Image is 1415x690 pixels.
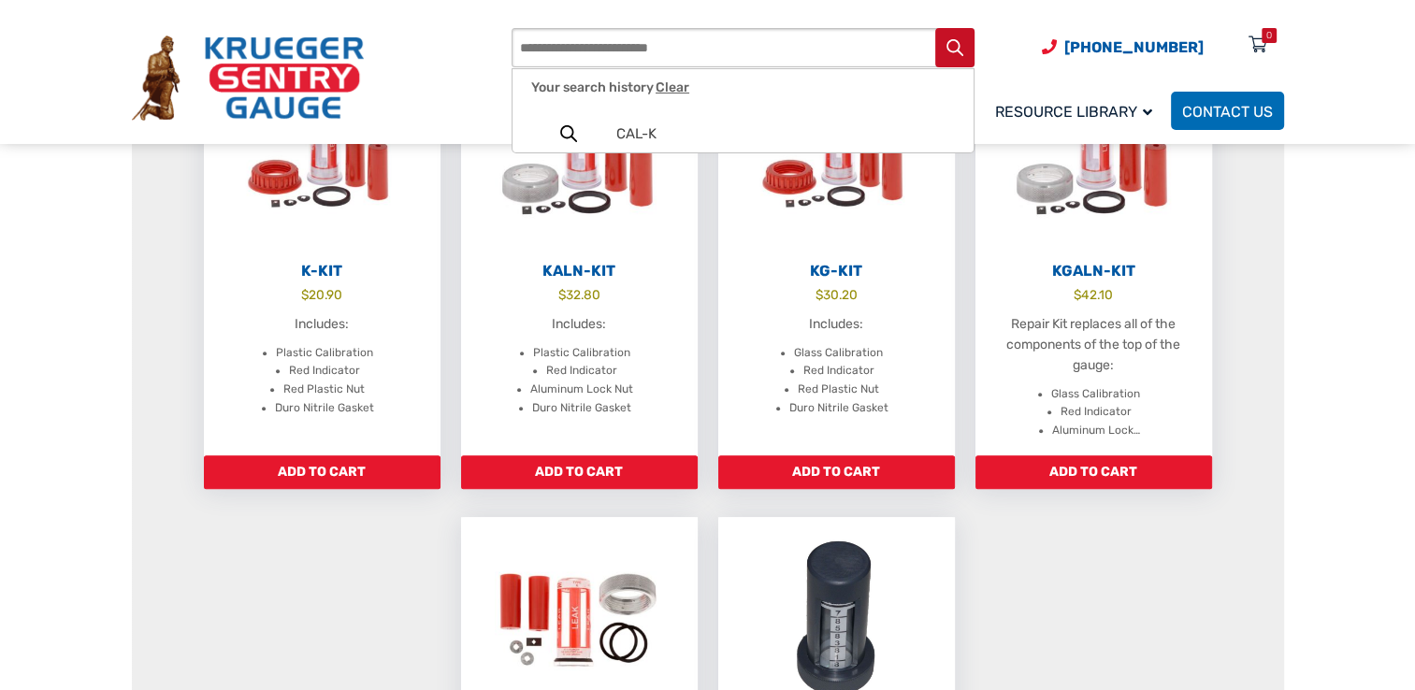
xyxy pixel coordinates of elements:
img: Krueger Sentry Gauge [132,36,364,122]
a: KALN-Kit $32.80 Includes: Plastic Calibration Red Indicator Aluminum Lock Nut Duro Nitrile Gasket [461,51,698,455]
a: Resource Library [984,89,1171,133]
span: Clear [656,80,689,94]
h2: KALN-Kit [461,262,698,280]
span: $ [558,287,566,302]
span: $ [1074,287,1081,302]
div: 0 [1266,28,1272,43]
li: Red Plastic Nut [283,381,365,399]
a: CAL-K [513,115,974,152]
a: Add to cart: “K-Kit” [204,455,440,489]
li: Glass Calibration [794,344,883,363]
span: $ [301,287,309,302]
bdi: 20.90 [301,287,342,302]
a: Add to cart: “KG-Kit” [718,455,955,489]
span: Resource Library [995,103,1152,121]
bdi: 32.80 [558,287,600,302]
a: KGALN-Kit $42.10 Repair Kit replaces all of the components of the top of the gauge: Glass Calibra... [975,51,1212,455]
a: Add to cart: “KALN-Kit” [461,455,698,489]
li: Duro Nitrile Gasket [789,399,888,418]
li: Red Plastic Nut [798,381,879,399]
li: Aluminum Lock… [1052,422,1140,440]
span: $ [816,287,823,302]
li: Red Indicator [289,362,360,381]
span: [PHONE_NUMBER] [1064,38,1204,56]
li: Glass Calibration [1051,385,1140,404]
h2: K-Kit [204,262,440,280]
li: Red Indicator [546,362,617,381]
a: Phone Number (920) 434-8860 [1042,36,1204,59]
img: KG-Kit [718,51,955,257]
span: Contact Us [1182,103,1273,121]
li: Aluminum Lock Nut [530,381,633,399]
p: Includes: [480,314,679,335]
img: KGALN-Kit [975,51,1212,257]
h2: KGALN-Kit [975,262,1212,280]
p: Repair Kit replaces all of the components of the top of the gauge: [994,314,1193,376]
a: K-Kit $20.90 Includes: Plastic Calibration Red Indicator Red Plastic Nut Duro Nitrile Gasket [204,51,440,455]
li: Plastic Calibration [533,344,630,363]
a: Add to cart: “KGALN-Kit” [975,455,1212,489]
bdi: 42.10 [1074,287,1113,302]
li: Duro Nitrile Gasket [275,399,374,418]
li: Red Indicator [1061,403,1132,422]
img: K-Kit [204,51,440,257]
a: Contact Us [1171,92,1284,130]
img: KALN-Kit [461,51,698,257]
h2: KG-Kit [718,262,955,280]
a: KG-Kit $30.20 Includes: Glass Calibration Red Indicator Red Plastic Nut Duro Nitrile Gasket [718,51,955,455]
li: Red Indicator [803,362,874,381]
p: Includes: [223,314,422,335]
bdi: 30.20 [816,287,858,302]
span: CAL-K [616,126,954,142]
span: Your search history [531,79,689,95]
li: Duro Nitrile Gasket [532,399,631,418]
li: Plastic Calibration [276,344,373,363]
p: Includes: [737,314,936,335]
